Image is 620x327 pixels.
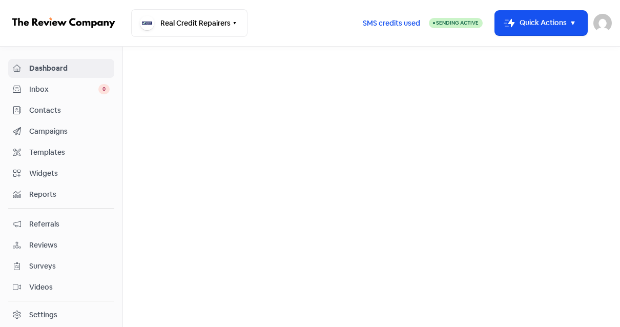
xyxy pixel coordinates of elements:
[8,185,114,204] a: Reports
[29,240,110,251] span: Reviews
[8,215,114,234] a: Referrals
[354,17,429,28] a: SMS credits used
[29,310,57,320] div: Settings
[8,143,114,162] a: Templates
[8,59,114,78] a: Dashboard
[363,18,420,29] span: SMS credits used
[8,257,114,276] a: Surveys
[8,101,114,120] a: Contacts
[29,189,110,200] span: Reports
[29,282,110,293] span: Videos
[98,84,110,94] span: 0
[8,122,114,141] a: Campaigns
[593,14,612,32] img: User
[29,126,110,137] span: Campaigns
[29,261,110,272] span: Surveys
[29,219,110,230] span: Referrals
[8,236,114,255] a: Reviews
[495,11,587,35] button: Quick Actions
[29,105,110,116] span: Contacts
[429,17,483,29] a: Sending Active
[29,63,110,74] span: Dashboard
[8,164,114,183] a: Widgets
[131,9,247,37] button: Real Credit Repairers
[8,305,114,324] a: Settings
[436,19,479,26] span: Sending Active
[29,168,110,179] span: Widgets
[8,80,114,99] a: Inbox 0
[29,84,98,95] span: Inbox
[29,147,110,158] span: Templates
[8,278,114,297] a: Videos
